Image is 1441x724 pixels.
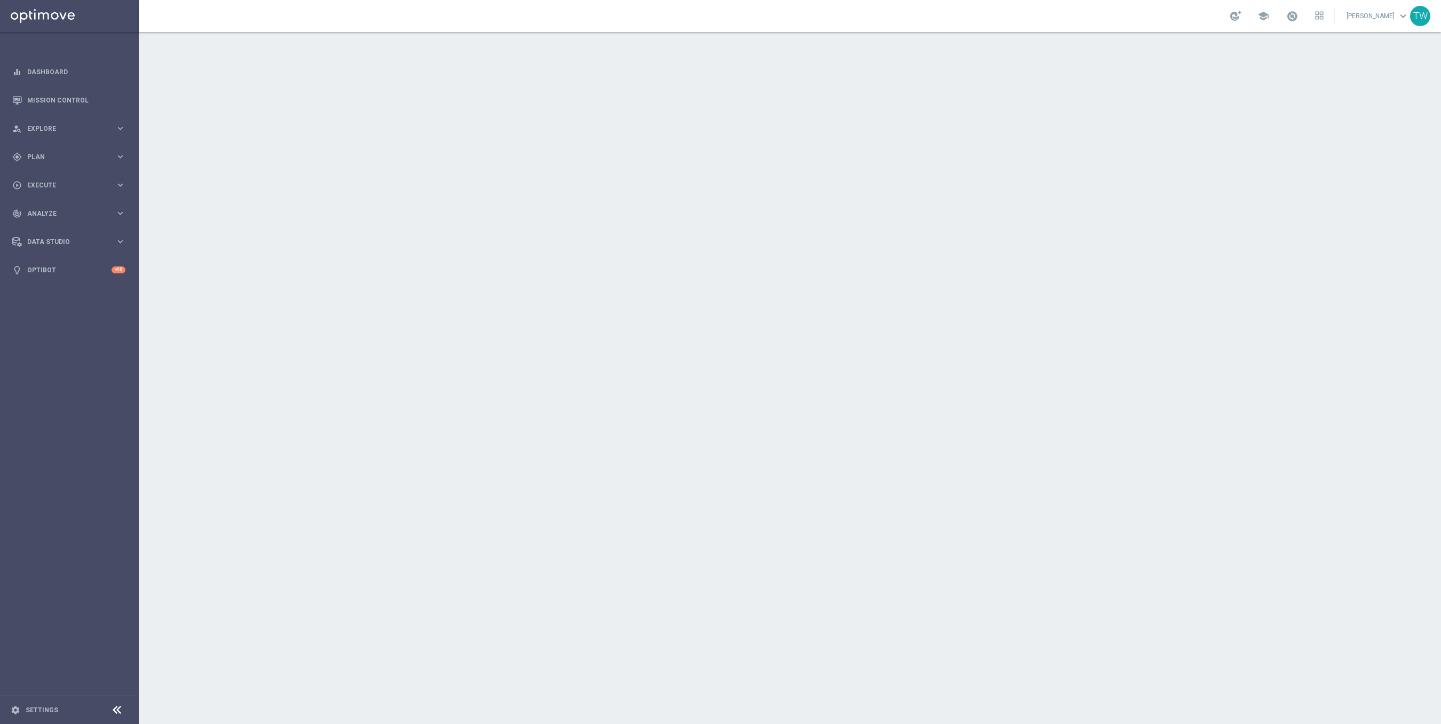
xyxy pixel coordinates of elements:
[26,707,58,713] a: Settings
[12,209,115,218] div: Analyze
[27,239,115,245] span: Data Studio
[12,237,115,247] div: Data Studio
[12,209,126,218] button: track_changes Analyze keyboard_arrow_right
[12,68,126,76] button: equalizer Dashboard
[12,152,22,162] i: gps_fixed
[1257,10,1269,22] span: school
[12,180,22,190] i: play_circle_outline
[12,153,126,161] button: gps_fixed Plan keyboard_arrow_right
[1410,6,1430,26] div: TW
[12,265,22,275] i: lightbulb
[12,58,125,86] div: Dashboard
[12,180,115,190] div: Execute
[27,86,125,114] a: Mission Control
[12,256,125,284] div: Optibot
[12,209,22,218] i: track_changes
[11,705,20,715] i: settings
[115,208,125,218] i: keyboard_arrow_right
[12,152,115,162] div: Plan
[27,210,115,217] span: Analyze
[115,123,125,133] i: keyboard_arrow_right
[115,237,125,247] i: keyboard_arrow_right
[12,266,126,274] button: lightbulb Optibot +10
[12,86,125,114] div: Mission Control
[12,96,126,105] button: Mission Control
[12,238,126,246] button: Data Studio keyboard_arrow_right
[115,152,125,162] i: keyboard_arrow_right
[12,124,126,133] button: person_search Explore keyboard_arrow_right
[112,266,125,273] div: +10
[27,182,115,188] span: Execute
[27,256,112,284] a: Optibot
[27,154,115,160] span: Plan
[12,67,22,77] i: equalizer
[12,124,22,133] i: person_search
[27,58,125,86] a: Dashboard
[1345,8,1410,24] a: [PERSON_NAME]keyboard_arrow_down
[12,124,115,133] div: Explore
[115,180,125,190] i: keyboard_arrow_right
[1397,10,1409,22] span: keyboard_arrow_down
[27,125,115,132] span: Explore
[12,181,126,190] button: play_circle_outline Execute keyboard_arrow_right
